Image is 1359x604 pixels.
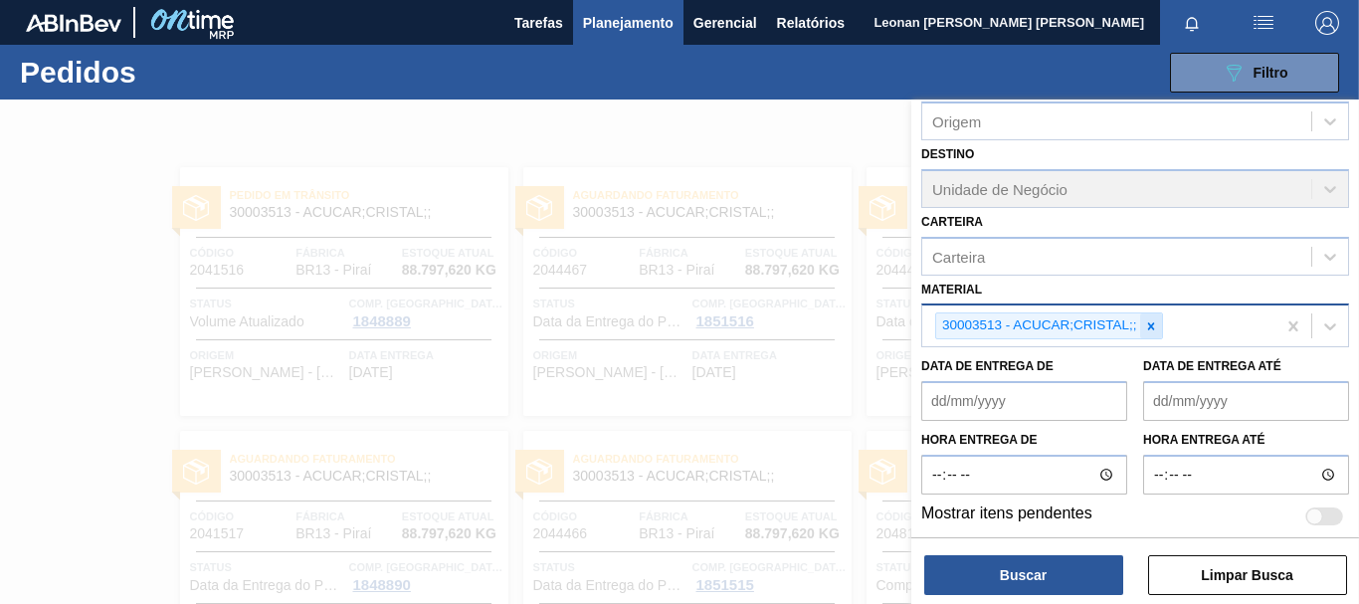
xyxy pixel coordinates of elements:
[514,11,563,35] span: Tarefas
[1143,426,1349,455] label: Hora entrega até
[932,112,981,129] div: Origem
[693,11,757,35] span: Gerencial
[20,61,298,84] h1: Pedidos
[932,248,985,265] div: Carteira
[936,313,1140,338] div: 30003513 - ACUCAR;CRISTAL;;
[1315,11,1339,35] img: Logout
[777,11,845,35] span: Relatórios
[921,504,1092,528] label: Mostrar itens pendentes
[1143,381,1349,421] input: dd/mm/yyyy
[1252,11,1275,35] img: userActions
[921,359,1054,373] label: Data de Entrega de
[921,147,974,161] label: Destino
[26,14,121,32] img: TNhmsLtSVTkK8tSr43FrP2fwEKptu5GPRR3wAAAABJRU5ErkJggg==
[921,283,982,297] label: Material
[921,215,983,229] label: Carteira
[921,426,1127,455] label: Hora entrega de
[921,381,1127,421] input: dd/mm/yyyy
[1160,9,1224,37] button: Notificações
[1143,359,1281,373] label: Data de Entrega até
[583,11,674,35] span: Planejamento
[1254,65,1288,81] span: Filtro
[1170,53,1339,93] button: Filtro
